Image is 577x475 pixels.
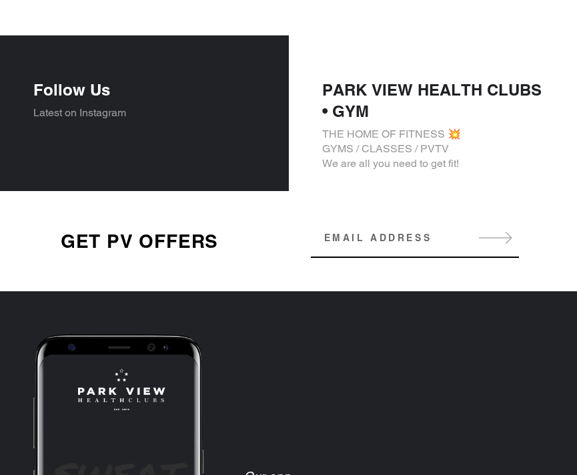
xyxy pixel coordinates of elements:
[1,3,576,33] a: JOIN ANY GYM & GET 100% FREE ACCESS TO PVTV -JOIN NOW
[33,79,255,100] h4: Follow Us
[1,3,576,33] p: JOIN ANY GYM & GET 100% FREE ACCESS TO PVTV -
[311,224,519,251] input: Email address
[322,127,544,171] p: THE HOME OF FITNESS 💥 GYMS / CLASSES / PVTV We are all you need to get fit!
[401,11,454,24] b: JOIN NOW
[13,228,265,255] h2: GET PV OFFERS
[33,106,255,120] p: Latest on Instagram
[322,79,544,122] h4: PARK VIEW HEALTH CLUBS • GYM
